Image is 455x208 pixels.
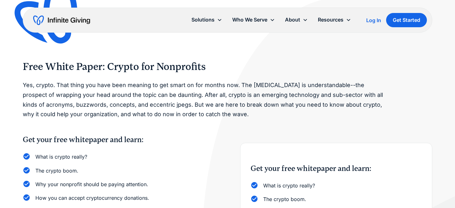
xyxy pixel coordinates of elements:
p: Get your free whitepaper and learn: [23,135,215,145]
div: How you can accept cryptocurrency donations. [35,194,149,202]
div: Resources [313,13,356,27]
div: What is crypto really? [35,153,87,161]
div: Who We Serve [232,16,267,24]
div: Solutions [186,13,227,27]
div: The crypto boom. [263,195,306,204]
div: What is crypto really? [263,181,315,190]
div: Solutions [191,16,215,24]
p: Get your free whitepaper and learn: [251,163,422,174]
div: About [280,13,313,27]
div: The crypto boom. [35,167,78,175]
div: About [285,16,300,24]
div: Who We Serve [227,13,280,27]
h2: Free White Paper: Crypto for Nonprofits [23,61,387,73]
div: Resources [318,16,343,24]
div: Why your nonprofit should be paying attention. [35,180,148,189]
a: home [33,15,90,25]
a: Log In [366,16,381,24]
div: Log In [366,18,381,23]
a: Get Started [386,13,427,27]
p: Yes, crypto. That thing you have been meaning to get smart on for months now. The [MEDICAL_DATA] ... [23,80,387,119]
